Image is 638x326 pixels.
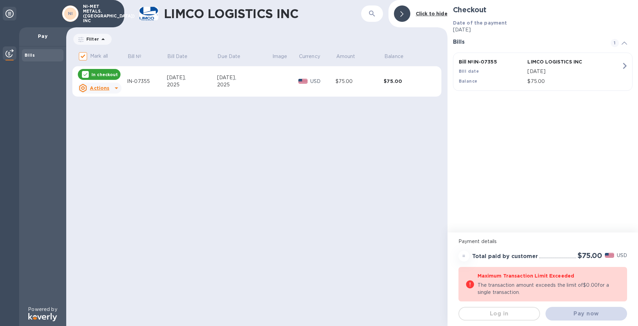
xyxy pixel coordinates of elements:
span: Balance [384,53,412,60]
b: Click to hide [416,11,448,16]
div: 2025 [167,81,217,88]
u: Actions [90,85,109,91]
p: Amount [336,53,355,60]
p: In checkout [91,72,118,77]
span: Bill № [128,53,151,60]
p: USD [617,252,627,259]
div: $75.00 [384,78,432,85]
h1: LIMCO LOGISTICS INC [164,6,361,21]
b: Date of the payment [453,20,507,26]
p: Balance [384,53,403,60]
div: 2025 [217,81,272,88]
p: Bill Date [167,53,187,60]
p: Image [272,53,287,60]
h2: Checkout [453,5,633,14]
img: USD [605,253,614,258]
b: Maximum Transaction Limit Exceeded [478,273,574,279]
div: [DATE], [217,74,272,81]
p: Powered by [28,306,57,313]
p: [DATE] [453,26,633,33]
h2: $75.00 [578,251,602,260]
span: 1 [611,39,619,47]
p: Currency [299,53,320,60]
b: Bills [25,53,35,58]
p: Pay [25,33,61,40]
p: $75.00 [527,78,621,85]
b: Balance [459,79,478,84]
p: Payment details [458,238,627,245]
p: The transaction amount exceeds the limit of $0.00 for a single transaction. [478,282,620,296]
h3: Bills [453,39,602,45]
button: Bill №IN-07355LIMCO LOGISTICS INCBill date[DATE]Balance$75.00 [453,53,633,91]
div: IN-07355 [127,78,167,85]
p: LIMCO LOGISTICS INC [527,58,594,65]
b: NI [68,11,73,16]
p: NI-MET METALS.([GEOGRAPHIC_DATA]) INC [83,4,117,23]
p: USD [310,78,336,85]
p: Filter [84,36,99,42]
span: Amount [336,53,364,60]
span: Due Date [217,53,249,60]
h3: Total paid by customer [472,253,538,260]
p: Bill № [128,53,142,60]
div: = [458,251,469,261]
img: USD [298,79,308,84]
b: Bill date [459,69,479,74]
p: Due Date [217,53,240,60]
img: Logo [28,313,57,321]
div: [DATE], [167,74,217,81]
p: Bill № IN-07355 [459,58,525,65]
span: Bill Date [167,53,196,60]
div: $75.00 [336,78,384,85]
p: Mark all [90,53,108,60]
p: [DATE] [527,68,621,75]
